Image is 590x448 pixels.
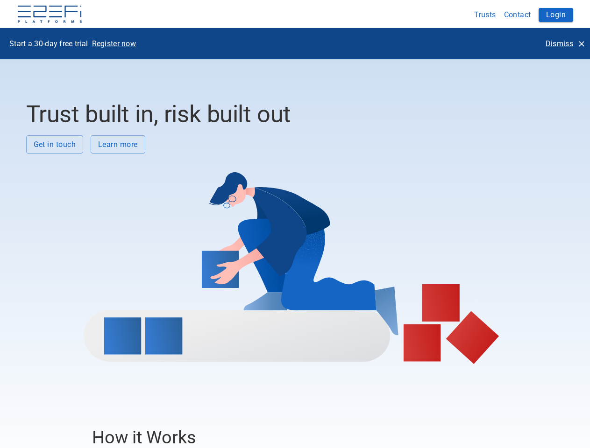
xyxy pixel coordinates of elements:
p: Start a 30-day free trial [9,38,88,49]
h3: How it Works [92,427,490,448]
button: Dismiss [542,35,588,52]
button: Learn more [91,135,145,154]
p: Dismiss [546,38,573,49]
button: Get in touch [26,135,84,154]
button: Register now [88,35,140,52]
h2: Trust built in, risk built out [26,100,557,128]
p: Register now [92,38,136,49]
